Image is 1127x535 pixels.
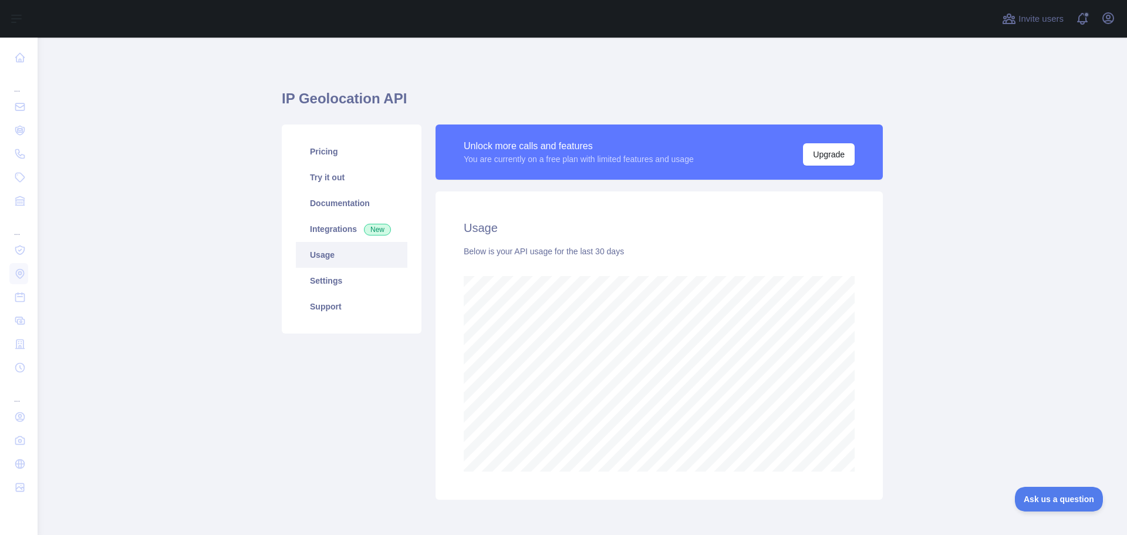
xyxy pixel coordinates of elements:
[9,70,28,94] div: ...
[296,268,407,294] a: Settings
[364,224,391,235] span: New
[9,214,28,237] div: ...
[464,139,694,153] div: Unlock more calls and features
[803,143,855,166] button: Upgrade
[464,220,855,236] h2: Usage
[1018,12,1064,26] span: Invite users
[296,164,407,190] a: Try it out
[1015,487,1104,512] iframe: Toggle Customer Support
[1000,9,1066,28] button: Invite users
[296,139,407,164] a: Pricing
[9,381,28,404] div: ...
[464,245,855,257] div: Below is your API usage for the last 30 days
[296,294,407,319] a: Support
[296,242,407,268] a: Usage
[464,153,694,165] div: You are currently on a free plan with limited features and usage
[282,89,883,117] h1: IP Geolocation API
[296,190,407,216] a: Documentation
[296,216,407,242] a: Integrations New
